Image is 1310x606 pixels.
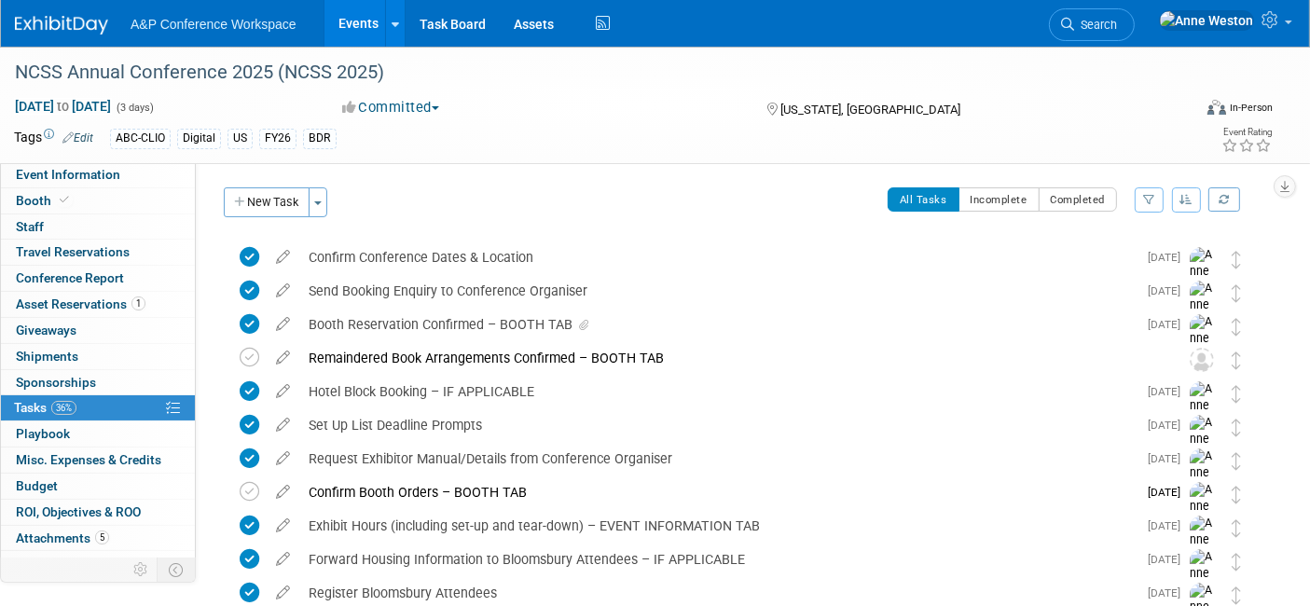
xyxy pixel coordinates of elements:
div: Event Format [1086,97,1273,125]
button: New Task [224,187,310,217]
a: edit [267,517,299,534]
i: Move task [1232,318,1241,336]
span: Asset Reservations [16,296,145,311]
img: Anne Weston [1190,381,1218,448]
img: Anne Weston [1190,482,1218,548]
span: more [12,556,42,571]
span: Staff [16,219,44,234]
button: Completed [1039,187,1118,212]
a: edit [267,350,299,366]
a: Tasks36% [1,395,195,420]
span: Attachments [16,530,109,545]
div: Event Rating [1221,128,1272,137]
button: Committed [336,98,447,117]
span: [DATE] [DATE] [14,98,112,115]
span: 5 [95,530,109,544]
i: Move task [1232,486,1241,503]
a: Edit [62,131,93,145]
a: Giveaways [1,318,195,343]
a: Conference Report [1,266,195,291]
a: more [1,551,195,576]
span: [US_STATE], [GEOGRAPHIC_DATA] [780,103,960,117]
span: (3 days) [115,102,154,114]
a: edit [267,249,299,266]
div: Request Exhibitor Manual/Details from Conference Organiser [299,443,1137,475]
img: Anne Weston [1190,314,1218,380]
div: Exhibit Hours (including set-up and tear-down) – EVENT INFORMATION TAB [299,510,1137,542]
span: 36% [51,401,76,415]
div: Send Booking Enquiry to Conference Organiser [299,275,1137,307]
div: ABC-CLIO [110,129,171,148]
span: Giveaways [16,323,76,337]
span: Booth [16,193,73,208]
span: [DATE] [1148,519,1190,532]
span: A&P Conference Workspace [131,17,296,32]
span: Playbook [16,426,70,441]
span: Misc. Expenses & Credits [16,452,161,467]
span: [DATE] [1148,553,1190,566]
span: to [54,99,72,114]
a: Shipments [1,344,195,369]
a: Event Information [1,162,195,187]
i: Move task [1232,251,1241,269]
img: Anne Weston [1190,281,1218,347]
div: Remaindered Book Arrangements Confirmed – BOOTH TAB [299,342,1152,374]
div: Booth Reservation Confirmed – BOOTH TAB [299,309,1137,340]
span: Budget [16,478,58,493]
a: Playbook [1,421,195,447]
a: Search [1049,8,1135,41]
a: edit [267,316,299,333]
div: FY26 [259,129,296,148]
a: Asset Reservations1 [1,292,195,317]
a: edit [267,551,299,568]
a: Booth [1,188,195,213]
div: Digital [177,129,221,148]
img: Anne Weston [1190,516,1218,582]
span: [DATE] [1148,284,1190,297]
img: Anne Weston [1190,415,1218,481]
span: [DATE] [1148,385,1190,398]
span: ROI, Objectives & ROO [16,504,141,519]
i: Move task [1232,419,1241,436]
a: edit [267,484,299,501]
td: Tags [14,128,93,149]
img: Format-Inperson.png [1207,100,1226,115]
i: Move task [1232,553,1241,571]
i: Move task [1232,586,1241,604]
a: edit [267,585,299,601]
div: US [228,129,253,148]
span: Shipments [16,349,78,364]
a: Attachments5 [1,526,195,551]
td: Toggle Event Tabs [158,558,196,582]
div: NCSS Annual Conference 2025 (NCSS 2025) [8,56,1165,90]
a: Misc. Expenses & Credits [1,448,195,473]
img: ExhibitDay [15,16,108,34]
a: edit [267,383,299,400]
span: Travel Reservations [16,244,130,259]
div: BDR [303,129,337,148]
span: Tasks [14,400,76,415]
a: Staff [1,214,195,240]
span: [DATE] [1148,318,1190,331]
span: [DATE] [1148,251,1190,264]
i: Booth reservation complete [60,195,69,205]
img: Unassigned [1190,348,1214,372]
div: Hotel Block Booking – IF APPLICABLE [299,376,1137,407]
a: Budget [1,474,195,499]
span: Search [1074,18,1117,32]
a: edit [267,282,299,299]
div: Confirm Conference Dates & Location [299,241,1137,273]
a: Travel Reservations [1,240,195,265]
i: Move task [1232,351,1241,369]
span: Sponsorships [16,375,96,390]
button: All Tasks [888,187,959,212]
button: Incomplete [958,187,1040,212]
i: Move task [1232,385,1241,403]
a: edit [267,450,299,467]
div: In-Person [1229,101,1273,115]
div: Forward Housing Information to Bloomsbury Attendees – IF APPLICABLE [299,544,1137,575]
span: [DATE] [1148,452,1190,465]
span: Conference Report [16,270,124,285]
span: [DATE] [1148,586,1190,599]
img: Anne Weston [1190,448,1218,515]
